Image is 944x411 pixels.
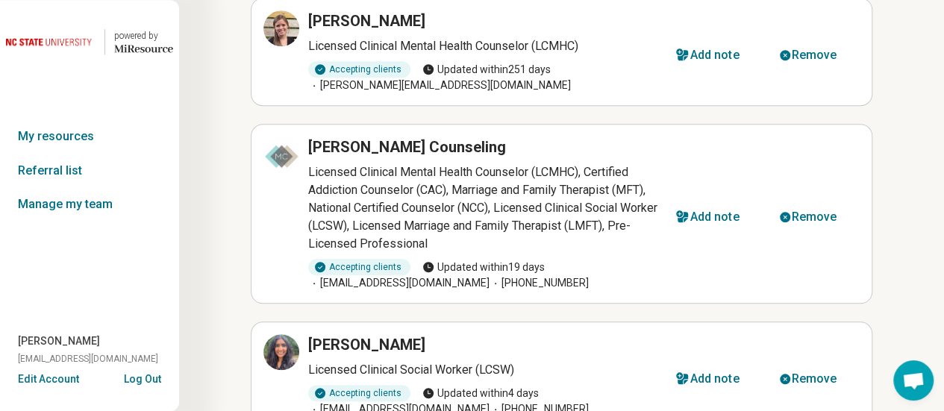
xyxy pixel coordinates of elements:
[308,259,410,275] div: Accepting clients
[791,49,837,61] div: Remove
[308,137,506,157] h3: [PERSON_NAME] Counseling
[308,334,425,355] h3: [PERSON_NAME]
[490,275,589,291] span: [PHONE_NUMBER]
[690,373,740,385] div: Add note
[422,386,539,401] span: Updated within 4 days
[658,361,763,397] button: Add note
[308,61,410,78] div: Accepting clients
[658,37,763,73] button: Add note
[762,199,860,235] button: Remove
[308,385,410,401] div: Accepting clients
[422,260,545,275] span: Updated within 19 days
[791,373,837,385] div: Remove
[114,29,173,43] div: powered by
[893,360,934,401] div: Open chat
[762,361,860,397] button: Remove
[690,211,740,223] div: Add note
[308,37,658,55] p: Licensed Clinical Mental Health Counselor (LCMHC)
[690,49,740,61] div: Add note
[124,371,161,383] button: Log Out
[18,333,100,349] span: [PERSON_NAME]
[6,24,173,60] a: North Carolina State University powered by
[308,10,425,31] h3: [PERSON_NAME]
[308,275,490,291] span: [EMAIL_ADDRESS][DOMAIN_NAME]
[762,37,860,73] button: Remove
[18,352,158,365] span: [EMAIL_ADDRESS][DOMAIN_NAME]
[308,78,571,93] span: [PERSON_NAME][EMAIL_ADDRESS][DOMAIN_NAME]
[18,371,79,387] button: Edit Account
[422,62,551,78] span: Updated within 251 days
[308,163,658,253] p: Licensed Clinical Mental Health Counselor (LCMHC), Certified Addiction Counselor (CAC), Marriage ...
[308,361,658,379] p: Licensed Clinical Social Worker (LCSW)
[6,24,96,60] img: North Carolina State University
[791,211,837,223] div: Remove
[658,199,763,235] button: Add note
